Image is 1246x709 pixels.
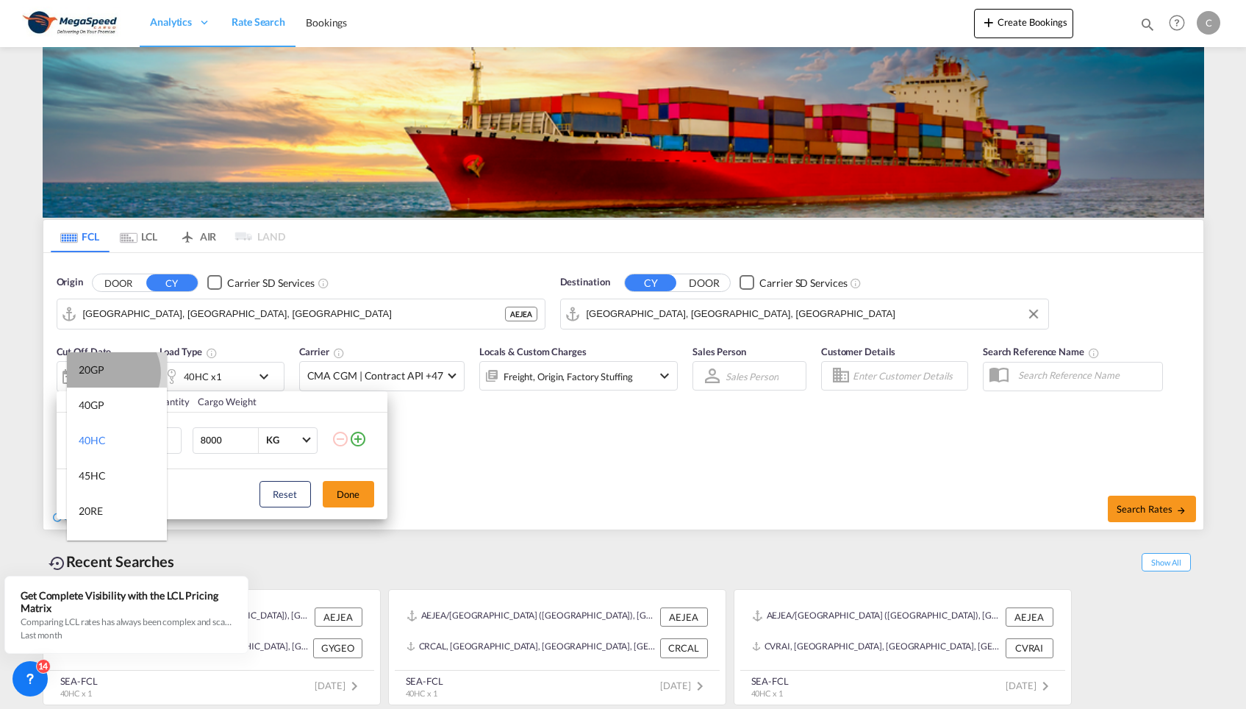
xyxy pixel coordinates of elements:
[79,433,106,448] div: 40HC
[79,468,106,483] div: 45HC
[79,363,104,377] div: 20GP
[79,504,103,519] div: 20RE
[79,539,103,554] div: 40RE
[79,398,104,413] div: 40GP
